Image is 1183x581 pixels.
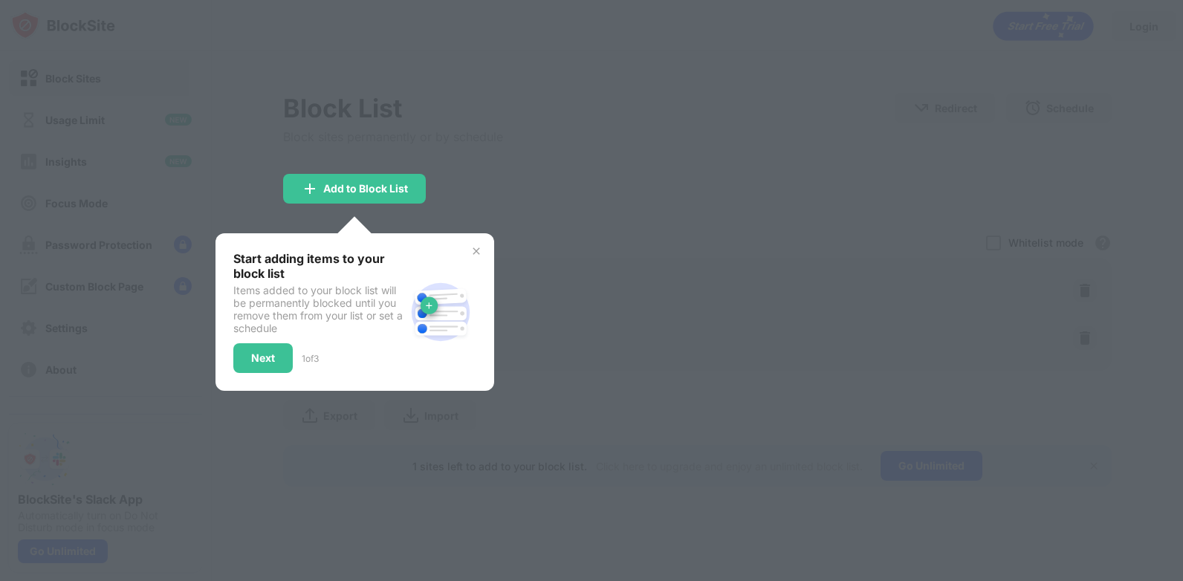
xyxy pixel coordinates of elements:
[323,183,408,195] div: Add to Block List
[233,284,405,334] div: Items added to your block list will be permanently blocked until you remove them from your list o...
[302,353,319,364] div: 1 of 3
[405,276,476,348] img: block-site.svg
[470,245,482,257] img: x-button.svg
[233,251,405,281] div: Start adding items to your block list
[251,352,275,364] div: Next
